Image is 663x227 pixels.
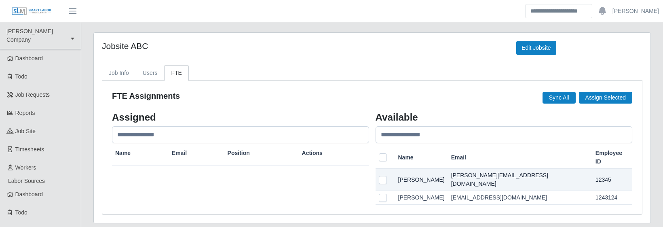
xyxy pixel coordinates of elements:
a: Users [136,65,165,81]
td: [PERSON_NAME] [395,191,448,205]
button: Assign Selected [579,92,632,104]
a: Edit Jobsite [516,41,556,55]
h2: FTE Assignments [112,90,180,102]
span: Job Requests [15,91,50,98]
a: FTE [164,65,188,81]
span: Dashboard [15,55,43,62]
td: [EMAIL_ADDRESS][DOMAIN_NAME] [448,191,592,205]
a: [PERSON_NAME] [612,7,659,15]
h3: Available [376,111,633,123]
span: Employee ID [595,149,629,166]
td: [PERSON_NAME][EMAIL_ADDRESS][DOMAIN_NAME] [448,169,592,191]
input: Search [525,4,592,18]
span: Name [398,153,414,162]
span: Position [228,149,250,157]
span: Workers [15,164,36,171]
span: Actions [302,149,323,157]
td: 12345 [592,169,632,191]
img: SLM Logo [11,7,52,16]
span: job site [15,128,36,134]
span: Dashboard [15,191,43,197]
button: Sync All [543,92,576,104]
td: [PERSON_NAME] [395,169,448,191]
span: Labor Sources [8,178,45,184]
h4: Jobsite ABC [102,41,504,51]
span: Todo [15,73,27,80]
a: Job Info [102,65,136,81]
td: 1243124 [592,191,632,205]
span: Todo [15,209,27,216]
span: Reports [15,110,35,116]
span: Email [172,149,187,157]
h3: Assigned [112,111,369,123]
span: Name [115,149,131,157]
span: Email [451,153,466,162]
span: Timesheets [15,146,44,153]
